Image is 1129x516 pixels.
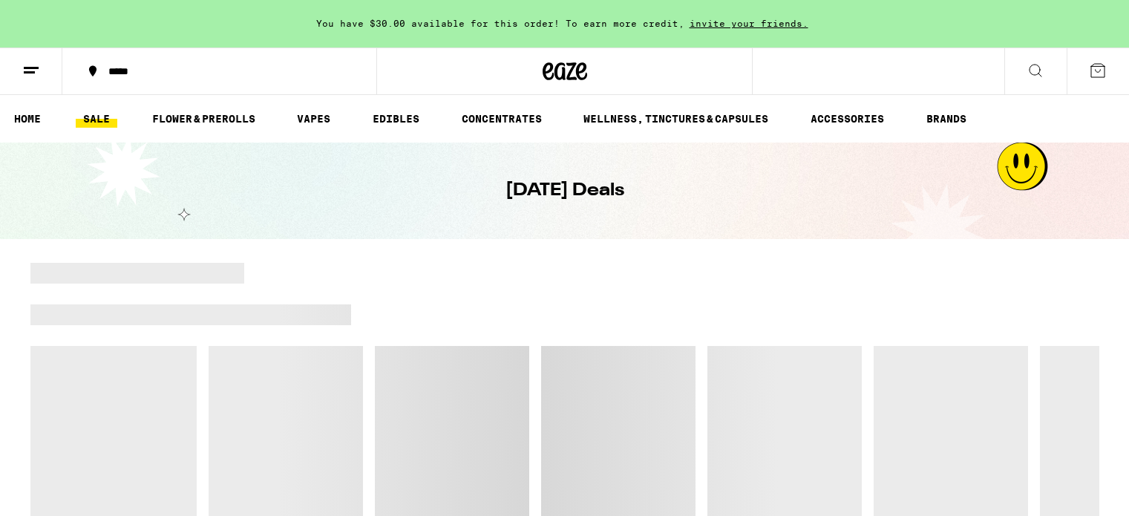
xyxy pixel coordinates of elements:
[289,110,338,128] a: VAPES
[803,110,891,128] a: ACCESSORIES
[919,110,974,128] button: BRANDS
[576,110,776,128] a: WELLNESS, TINCTURES & CAPSULES
[454,110,549,128] a: CONCENTRATES
[7,110,48,128] a: HOME
[365,110,427,128] a: EDIBLES
[505,178,624,203] h1: [DATE] Deals
[76,110,117,128] a: SALE
[145,110,263,128] a: FLOWER & PREROLLS
[316,19,684,28] span: You have $30.00 available for this order! To earn more credit,
[684,19,814,28] span: invite your friends.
